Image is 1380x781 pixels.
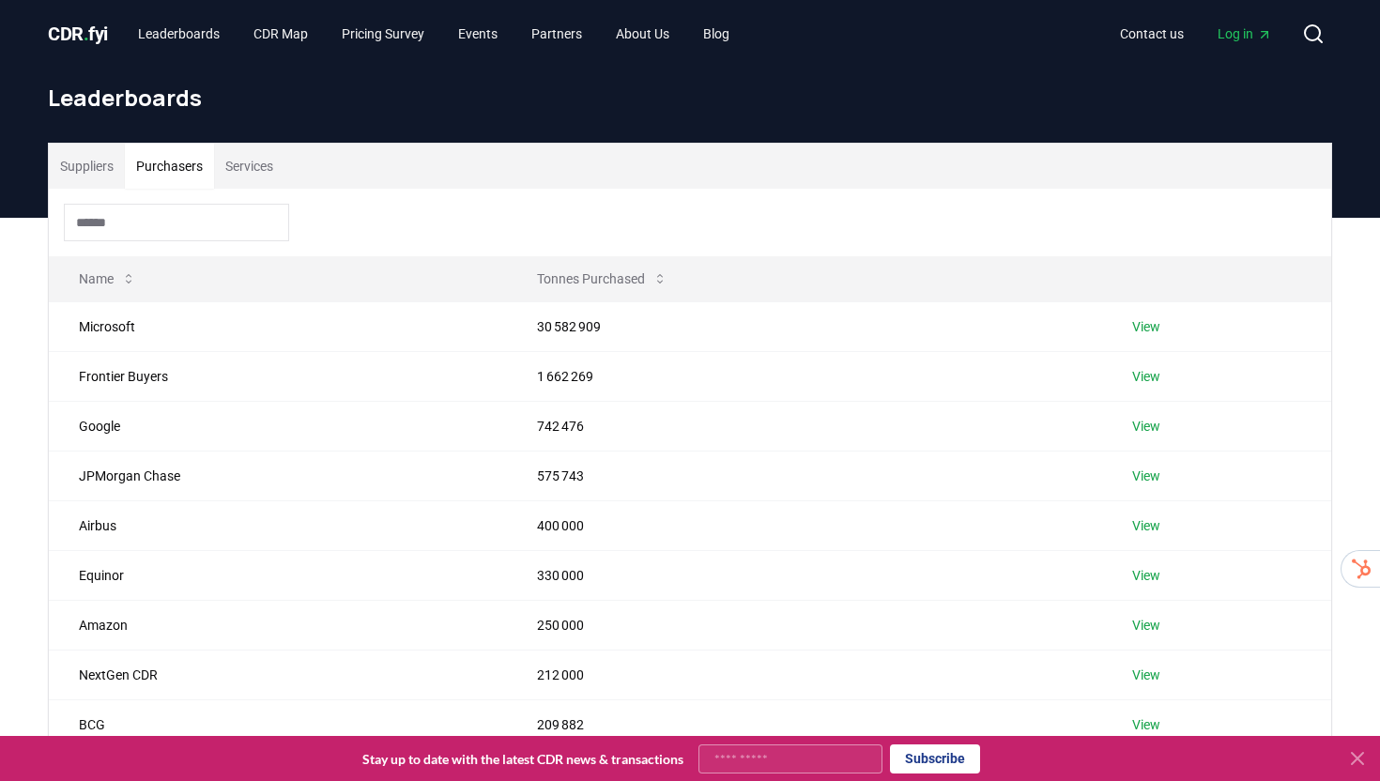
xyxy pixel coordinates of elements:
td: 330 000 [507,550,1103,600]
span: . [84,23,89,45]
a: Pricing Survey [327,17,439,51]
button: Purchasers [125,144,214,189]
td: Frontier Buyers [49,351,507,401]
td: 30 582 909 [507,301,1103,351]
span: CDR fyi [48,23,108,45]
td: 209 882 [507,699,1103,749]
td: 575 743 [507,451,1103,500]
td: 742 476 [507,401,1103,451]
a: View [1132,566,1160,585]
td: Airbus [49,500,507,550]
nav: Main [1105,17,1287,51]
a: Leaderboards [123,17,235,51]
td: NextGen CDR [49,650,507,699]
a: View [1132,417,1160,436]
a: About Us [601,17,684,51]
button: Services [214,144,284,189]
a: View [1132,516,1160,535]
a: View [1132,715,1160,734]
a: View [1132,367,1160,386]
a: View [1132,666,1160,684]
td: 250 000 [507,600,1103,650]
a: Blog [688,17,744,51]
a: Log in [1203,17,1287,51]
h1: Leaderboards [48,83,1332,113]
a: View [1132,317,1160,336]
td: Microsoft [49,301,507,351]
button: Suppliers [49,144,125,189]
button: Name [64,260,151,298]
a: Partners [516,17,597,51]
td: Google [49,401,507,451]
td: BCG [49,699,507,749]
a: CDR Map [238,17,323,51]
td: 212 000 [507,650,1103,699]
td: Amazon [49,600,507,650]
span: Log in [1218,24,1272,43]
td: 400 000 [507,500,1103,550]
td: 1 662 269 [507,351,1103,401]
td: JPMorgan Chase [49,451,507,500]
a: Contact us [1105,17,1199,51]
button: Tonnes Purchased [522,260,682,298]
a: CDR.fyi [48,21,108,47]
a: View [1132,467,1160,485]
a: Events [443,17,513,51]
td: Equinor [49,550,507,600]
nav: Main [123,17,744,51]
a: View [1132,616,1160,635]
